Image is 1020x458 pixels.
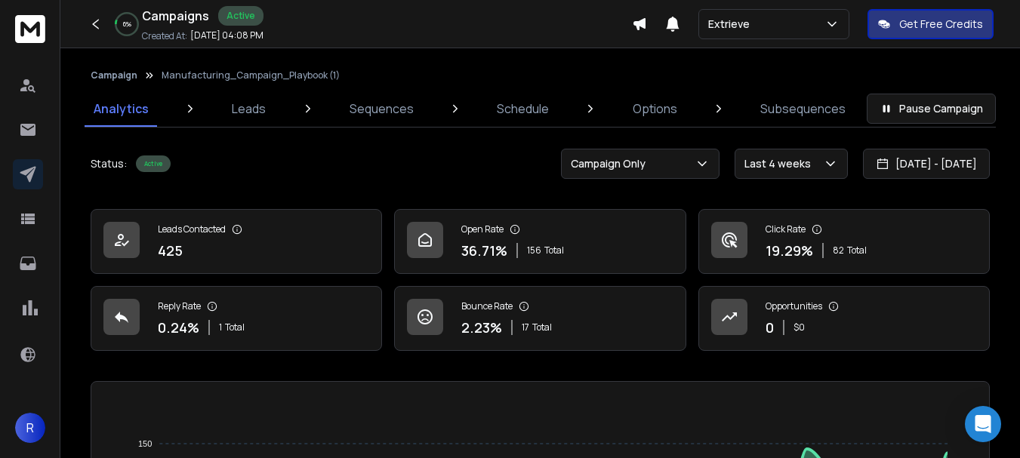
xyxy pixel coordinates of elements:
[766,317,774,338] p: 0
[162,69,340,81] p: Manufacturing_Campaign_Playbook (1)
[708,17,756,32] p: Extrieve
[867,9,994,39] button: Get Free Credits
[350,100,414,118] p: Sequences
[527,244,541,257] span: 156
[85,91,158,127] a: Analytics
[863,149,990,179] button: [DATE] - [DATE]
[461,240,507,261] p: 36.71 %
[698,209,990,274] a: Click Rate19.29%82Total
[138,439,152,448] tspan: 150
[766,223,806,235] p: Click Rate
[497,100,549,118] p: Schedule
[15,413,45,443] button: R
[218,6,263,26] div: Active
[760,100,846,118] p: Subsequences
[136,155,171,172] div: Active
[223,91,275,127] a: Leads
[867,94,996,124] button: Pause Campaign
[461,317,502,338] p: 2.23 %
[341,91,423,127] a: Sequences
[394,209,686,274] a: Open Rate36.71%156Total
[219,321,222,334] span: 1
[91,156,127,171] p: Status:
[899,17,983,32] p: Get Free Credits
[532,321,552,334] span: Total
[461,223,504,235] p: Open Rate
[624,91,686,127] a: Options
[232,100,266,118] p: Leads
[833,244,844,257] span: 82
[142,30,187,42] p: Created At:
[488,91,558,127] a: Schedule
[91,286,382,351] a: Reply Rate0.24%1Total
[794,321,805,334] p: $ 0
[94,100,149,118] p: Analytics
[142,7,209,25] h1: Campaigns
[158,240,183,261] p: 425
[158,223,226,235] p: Leads Contacted
[91,209,382,274] a: Leads Contacted425
[633,100,677,118] p: Options
[158,300,201,312] p: Reply Rate
[394,286,686,351] a: Bounce Rate2.23%17Total
[123,20,131,29] p: 6 %
[158,317,199,338] p: 0.24 %
[766,300,822,312] p: Opportunities
[965,406,1001,442] div: Open Intercom Messenger
[571,156,652,171] p: Campaign Only
[544,244,564,257] span: Total
[766,240,813,261] p: 19.29 %
[751,91,855,127] a: Subsequences
[522,321,529,334] span: 17
[461,300,513,312] p: Bounce Rate
[698,286,990,351] a: Opportunities0$0
[190,29,263,41] p: [DATE] 04:08 PM
[847,244,867,257] span: Total
[744,156,817,171] p: Last 4 weeks
[225,321,245,334] span: Total
[91,69,137,81] button: Campaign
